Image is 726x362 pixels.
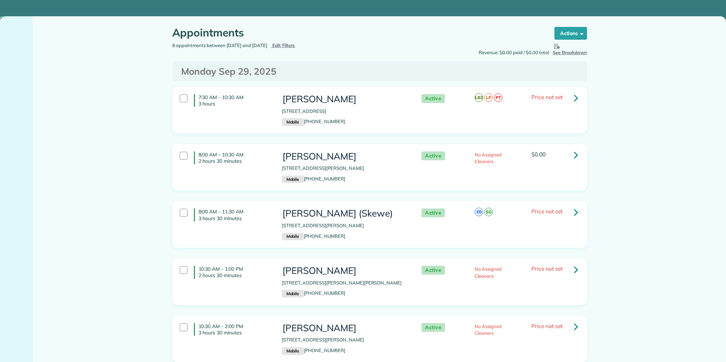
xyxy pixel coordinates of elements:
[272,42,295,48] span: Edit Filters
[475,152,502,165] span: No Assigned Cleaners
[271,42,295,48] a: Edit Filters
[531,208,563,215] span: Price not set
[282,337,407,344] p: [STREET_ADDRESS][PERSON_NAME]
[194,266,271,278] h4: 10:30 AM - 1:00 PM
[282,118,304,126] small: Mobile
[282,290,345,296] a: Mobile[PHONE_NUMBER]
[421,208,445,217] span: Active
[282,151,407,162] h3: [PERSON_NAME]
[484,93,493,102] span: LP
[282,94,407,104] h3: [PERSON_NAME]
[172,27,541,39] h1: Appointments
[475,208,483,216] span: EB
[199,100,271,107] p: 3 hours
[199,272,271,278] p: 2 hours 30 minutes
[282,222,407,229] p: [STREET_ADDRESS][PERSON_NAME]
[421,323,445,332] span: Active
[282,323,407,333] h3: [PERSON_NAME]
[282,290,304,298] small: Mobile
[282,119,345,124] a: Mobile[PHONE_NUMBER]
[531,93,563,100] span: Price not set
[282,176,345,182] a: Mobile[PHONE_NUMBER]
[167,42,380,49] div: 8 appointments between [DATE] and [DATE]
[282,280,407,287] p: [STREET_ADDRESS][PERSON_NAME][PERSON_NAME]
[282,233,304,241] small: Mobile
[199,158,271,164] p: 2 hours 30 minutes
[475,266,502,279] span: No Assigned Cleaners
[199,329,271,336] p: 3 hours 30 minutes
[199,215,271,222] p: 3 hours 30 minutes
[554,27,587,40] button: Actions
[553,42,587,55] span: See Breakdown
[421,94,445,103] span: Active
[553,42,587,56] button: See Breakdown
[531,151,546,158] span: $0.00
[282,108,407,115] p: [STREET_ADDRESS]
[194,94,271,107] h4: 7:30 AM - 10:30 AM
[282,266,407,276] h3: [PERSON_NAME]
[282,176,304,183] small: Mobile
[282,165,407,172] p: [STREET_ADDRESS][PERSON_NAME]
[194,323,271,336] h4: 10:30 AM - 2:00 PM
[531,322,563,329] span: Price not set
[282,347,304,355] small: Mobile
[282,233,345,239] a: Mobile[PHONE_NUMBER]
[194,208,271,221] h4: 8:00 AM - 11:30 AM
[494,93,502,102] span: PT
[475,93,483,102] span: LB2
[484,208,493,216] span: SG
[282,347,345,353] a: Mobile[PHONE_NUMBER]
[531,265,563,272] span: Price not set
[194,151,271,164] h4: 8:00 AM - 10:30 AM
[421,266,445,275] span: Active
[479,49,549,56] span: Revenue: $0.00 paid / $0.00 total
[475,323,502,336] span: No Assigned Cleaners
[282,208,407,219] h3: [PERSON_NAME] (Skewe)
[181,67,578,77] h3: Monday Sep 29, 2025
[421,151,445,160] span: Active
